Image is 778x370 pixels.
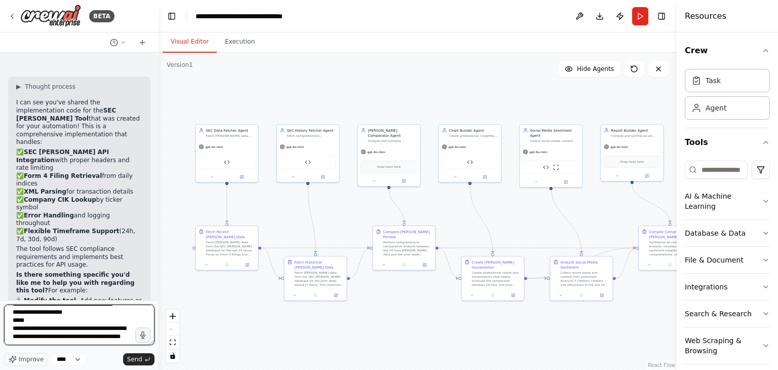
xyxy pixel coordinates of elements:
[16,107,116,122] strong: SEC [PERSON_NAME] Tool
[134,36,150,49] button: Start a new chat
[685,128,770,157] button: Tools
[630,183,673,223] g: Edge from a61ee278-3246-40db-a803-40e32a6d89e3 to 1a0f06df-5f73-4f48-b0af-ba8e5350e86c
[616,245,636,281] g: Edge from 2454c37f-397a-483b-930c-1af007601e96 to 1a0f06df-5f73-4f48-b0af-ba8e5350e86c
[472,260,521,270] div: Create [PERSON_NAME] Visualization
[284,256,347,301] div: Fetch Historical [PERSON_NAME] DataFetch [PERSON_NAME] data from the SEC [PERSON_NAME] database f...
[24,212,74,219] strong: Error Handling
[638,226,702,271] div: Compile Comprehensive [PERSON_NAME] ReportSynthesize all collected data, analysis, visualizations...
[654,9,669,23] button: Hide right sidebar
[357,124,420,187] div: [PERSON_NAME] Comparator AgentAnalyze and compare [PERSON_NAME] data between the 24-hour period a...
[649,240,698,256] div: Synthesize all collected data, analysis, visualizations, and sentiment insights into a comprehens...
[166,336,179,349] button: fit view
[205,145,223,149] span: gpt-4o-mini
[685,65,770,128] div: Crew
[224,159,230,165] img: SEC Insider Trading Tool
[529,150,547,154] span: gpt-4o-mini
[24,297,76,304] strong: Modify the tool
[527,276,547,281] g: Edge from 00d916ef-5547-4e79-8a0c-af291dfdbe6d to 2454c37f-397a-483b-930c-1af007601e96
[294,271,343,287] div: Fetch [PERSON_NAME] data from the SEC [PERSON_NAME] database for the prior week period (7 days). ...
[294,260,343,270] div: Fetch Historical [PERSON_NAME] Data
[286,145,304,149] span: gpt-4o-mini
[685,36,770,65] button: Crew
[550,256,613,301] div: Analyze Social Media SentimentCollect recent posts and content from prominent financial X (Twitte...
[552,179,580,185] button: Open in side panel
[206,240,255,256] div: Fetch [PERSON_NAME] data from the SEC [PERSON_NAME] database for the last 24 hours. Focus on Form...
[206,128,255,133] div: SEC Data Fetcher Agent
[461,256,524,301] div: Create [PERSON_NAME] VisualizationCreate professional charts and visualizations that clearly illu...
[685,220,770,246] button: Database & Data
[276,124,339,182] div: SEC History Fetcher AgentFetch comprehensive [PERSON_NAME] data from the SEC [PERSON_NAME] databa...
[24,196,96,203] strong: Company CIK Lookup
[367,150,385,154] span: gpt-4o-mini
[560,271,609,287] div: Collect recent posts and content from prominent financial X (Twitter) creators and influencers in...
[439,245,458,281] g: Edge from abf5aa57-c61c-4619-825b-2cd5e139529b to 00d916ef-5547-4e79-8a0c-af291dfdbe6d
[467,159,473,165] img: Chart Visualization Tool
[16,83,21,91] span: ▶
[571,292,592,299] button: No output available
[123,353,154,365] button: Send
[439,245,636,250] g: Edge from abf5aa57-c61c-4619-825b-2cd5e139529b to 1a0f06df-5f73-4f48-b0af-ba8e5350e86c
[16,245,142,269] p: The tool follows SEC compliance requirements and implements best practices for API usage.
[163,31,217,53] button: Visual Editor
[611,134,660,138] div: Compile and synthesize all [PERSON_NAME] data, comparative analysis, visualizations, and sentimen...
[227,174,256,180] button: Open in side panel
[224,184,229,223] g: Edge from c0c734f6-bf18-47b3-9981-d8e01e67f731 to 8dc64dd0-d6f3-4f14-a908-b1557abb77d9
[206,229,255,239] div: Fetch Recent [PERSON_NAME] Data
[390,178,418,184] button: Open in side panel
[685,301,770,327] button: Search & Research
[659,262,681,268] button: No output available
[449,134,498,138] div: Create professional, insightful visualizations and charts that clearly display the comparison bet...
[166,349,179,362] button: toggle interactivity
[530,128,579,138] div: Social Media Sentiment Agent
[685,274,770,300] button: Integrations
[472,271,521,287] div: Create professional charts and visualizations that clearly illustrate the comparison between 24-h...
[416,262,433,268] button: Open in side panel
[438,124,501,182] div: Chart Builder AgentCreate professional, insightful visualizations and charts that clearly display...
[559,61,620,77] button: Hide Agents
[685,247,770,273] button: File & Document
[468,184,495,253] g: Edge from 3f92ac9a-7fed-4172-ad48-1c0820f0206c to 00d916ef-5547-4e79-8a0c-af291dfdbe6d
[165,9,179,23] button: Hide left sidebar
[305,159,311,165] img: SEC Insider Trading Tool
[195,124,258,182] div: SEC Data Fetcher AgentFetch [PERSON_NAME] data from the SEC [PERSON_NAME] database for the last 2...
[16,271,142,295] p: For example:
[610,145,628,149] span: gpt-4o-mini
[261,245,281,281] g: Edge from 8dc64dd0-d6f3-4f14-a908-b1557abb77d9 to c4d7ece9-83cc-4e05-8eb5-d56b8bd5c8cf
[16,271,135,294] strong: Is there something specific you'd like me to help you with regarding this tool?
[383,229,432,239] div: Compare [PERSON_NAME] Periods
[287,134,336,138] div: Fetch comprehensive [PERSON_NAME] data from the SEC [PERSON_NAME] database for the prior week per...
[19,355,44,363] span: Improve
[368,128,417,138] div: [PERSON_NAME] Comparator Agent
[448,145,466,149] span: gpt-4o-mini
[196,11,306,21] nav: breadcrumb
[216,262,238,268] button: No output available
[372,226,436,271] div: Compare [PERSON_NAME] PeriodsPerform comprehensive comparative analysis between the 24-hour [PERS...
[16,297,142,360] p: 🔧 - Add new features or change functionality 📝 - Fix issues or improve performance ❓ - Clarify ho...
[239,262,256,268] button: Open in side panel
[16,99,142,146] p: I can see you've shared the implementation code for the that was created for your automation! Thi...
[16,149,142,243] p: ✅ with proper headers and rate limiting ✅ from daily indices ✅ for transaction details ✅ by ticke...
[633,173,662,179] button: Open in side panel
[600,124,664,181] div: Report Builder AgentCompile and synthesize all [PERSON_NAME] data, comparative analysis, visualiz...
[106,36,130,49] button: Switch to previous chat
[89,10,114,22] div: BETA
[685,327,770,364] button: Web Scraping & Browsing
[20,5,81,27] img: Logo
[305,292,326,299] button: No output available
[217,31,263,53] button: Execution
[543,164,549,170] img: Twitter Sentiment Analysis Tool
[24,172,102,179] strong: Form 4 Filing Retrieval
[166,310,179,323] button: zoom in
[620,159,644,164] span: Drop tools here
[386,189,407,223] g: Edge from 66911be3-0c0d-4537-b8fd-b2b8f1975578 to abf5aa57-c61c-4619-825b-2cd5e139529b
[16,83,75,91] button: ▶Thought process
[577,65,614,73] span: Hide Agents
[504,292,522,299] button: Open in side panel
[706,76,721,86] div: Task
[127,355,142,363] span: Send
[368,139,417,143] div: Analyze and compare [PERSON_NAME] data between the 24-hour period and prior week, identifying sig...
[206,134,255,138] div: Fetch [PERSON_NAME] data from the SEC [PERSON_NAME] database for the last 24 hours, focusing on F...
[135,327,150,343] button: Click to speak your automation idea
[327,292,344,299] button: Open in side panel
[549,184,584,253] g: Edge from be1c0c63-26c5-4f27-b6bf-5d4ca20fb03c to 2454c37f-397a-483b-930c-1af007601e96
